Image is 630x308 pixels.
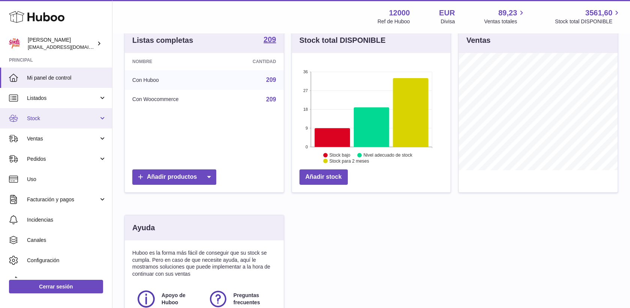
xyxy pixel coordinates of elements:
[27,95,99,102] span: Listados
[498,8,517,18] span: 89,23
[28,44,110,50] span: [EMAIL_ADDRESS][DOMAIN_NAME]
[28,36,95,51] div: [PERSON_NAME]
[299,35,386,45] h3: Stock total DISPONIBLE
[389,8,410,18] strong: 12000
[441,18,455,25] div: Divisa
[329,159,369,164] text: Stock para 2 meses
[125,70,222,90] td: Con Huboo
[9,280,103,293] a: Cerrar sesión
[27,156,99,163] span: Pedidos
[132,35,193,45] h3: Listas completas
[9,38,20,49] img: mar@ensuelofirme.com
[27,237,106,244] span: Canales
[484,8,526,25] a: 89,23 Ventas totales
[27,135,99,142] span: Ventas
[329,152,350,158] text: Stock bajo
[27,277,106,284] span: Devoluciones
[555,18,621,25] span: Stock total DISPONIBLE
[222,53,283,70] th: Cantidad
[263,36,276,45] a: 209
[484,18,526,25] span: Ventas totales
[27,74,106,82] span: Mi panel de control
[233,292,272,306] span: Preguntas frecuentes
[466,35,490,45] h3: Ventas
[303,69,308,74] text: 36
[27,257,106,264] span: Configuración
[125,53,222,70] th: Nombre
[263,36,276,43] strong: 209
[555,8,621,25] a: 3561,60 Stock total DISPONIBLE
[132,169,216,185] a: Añadir productos
[364,152,413,158] text: Nivel adecuado de stock
[377,18,410,25] div: Ref de Huboo
[27,176,106,183] span: Uso
[132,223,155,233] h3: Ayuda
[305,126,308,130] text: 9
[132,249,276,278] p: Huboo es la forma más fácil de conseguir que su stock se cumpla. Pero en caso de que necesite ayu...
[27,115,99,122] span: Stock
[125,90,222,109] td: Con Woocommerce
[303,107,308,112] text: 18
[585,8,612,18] span: 3561,60
[303,88,308,93] text: 27
[27,216,106,223] span: Incidencias
[266,77,276,83] a: 209
[27,196,99,203] span: Facturación y pagos
[299,169,348,185] a: Añadir stock
[266,96,276,103] a: 209
[162,292,200,306] span: Apoyo de Huboo
[305,145,308,149] text: 0
[439,8,455,18] strong: EUR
